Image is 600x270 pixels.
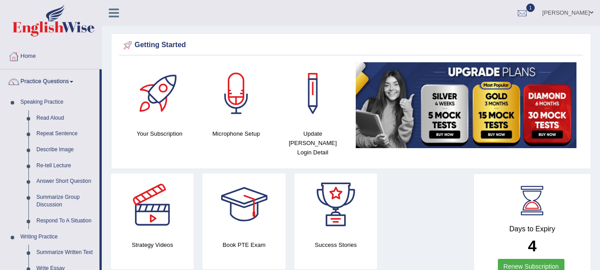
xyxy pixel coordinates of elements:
[126,129,194,138] h4: Your Subscription
[0,44,102,66] a: Home
[16,229,99,245] a: Writing Practice
[32,126,99,142] a: Repeat Sentence
[32,142,99,158] a: Describe Image
[203,129,270,138] h4: Microphone Setup
[484,225,581,233] h4: Days to Expiry
[528,237,536,254] b: 4
[32,245,99,261] a: Summarize Written Text
[32,158,99,174] a: Re-tell Lecture
[294,240,377,250] h4: Success Stories
[526,4,535,12] span: 1
[203,240,285,250] h4: Book PTE Exam
[279,129,347,157] h4: Update [PERSON_NAME] Login Detail
[356,62,577,148] img: small5.jpg
[32,189,99,213] a: Summarize Group Discussion
[121,39,581,52] div: Getting Started
[32,110,99,126] a: Read Aloud
[111,240,194,250] h4: Strategy Videos
[32,173,99,189] a: Answer Short Question
[16,94,99,110] a: Speaking Practice
[0,69,99,92] a: Practice Questions
[32,213,99,229] a: Respond To A Situation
